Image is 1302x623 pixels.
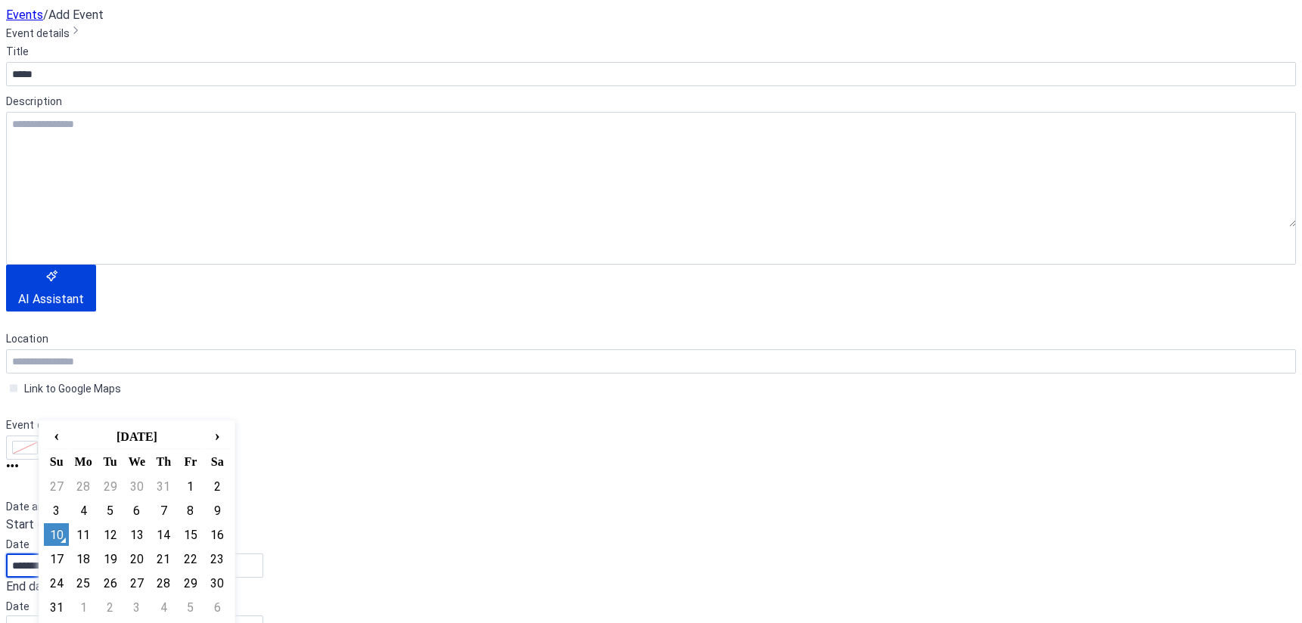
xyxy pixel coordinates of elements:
[44,499,69,522] td: 3
[44,475,69,497] td: 27
[70,475,95,497] td: 28
[24,380,121,398] span: Link to Google Maps
[151,523,176,546] td: 14
[206,426,229,445] span: ›
[178,499,203,522] td: 8
[6,330,1293,348] div: Location
[205,499,230,522] td: 9
[6,597,30,615] span: Date
[70,547,95,570] td: 18
[124,523,149,546] td: 13
[45,426,68,445] span: ‹
[124,547,149,570] td: 20
[98,572,123,594] td: 26
[70,451,95,473] th: Mo
[70,596,95,618] td: 1
[98,523,123,546] td: 12
[124,572,149,594] td: 27
[151,596,176,618] td: 4
[178,451,203,473] th: Fr
[44,596,69,618] td: 31
[70,499,95,522] td: 4
[6,416,129,434] div: Event color
[98,475,123,497] td: 29
[151,499,176,522] td: 7
[43,8,104,22] span: / Add Event
[151,451,176,473] th: Th
[205,572,230,594] td: 30
[178,572,203,594] td: 29
[98,451,123,473] th: Tu
[6,578,54,596] div: End date
[151,572,176,594] td: 28
[70,523,95,546] td: 11
[44,523,69,546] td: 10
[98,547,123,570] td: 19
[44,547,69,570] td: 17
[6,24,70,42] span: Event details
[178,475,203,497] td: 1
[205,547,230,570] td: 23
[6,460,1296,473] div: •••
[98,596,123,618] td: 2
[178,547,203,570] td: 22
[124,596,149,618] td: 3
[70,426,203,449] th: [DATE]
[6,42,1293,60] div: Title
[44,451,69,473] th: Su
[205,523,230,546] td: 16
[6,516,63,534] div: Start date
[151,547,176,570] td: 21
[178,596,203,618] td: 5
[178,523,203,546] td: 15
[6,535,30,553] span: Date
[205,451,230,473] th: Sa
[205,596,230,618] td: 6
[70,572,95,594] td: 25
[6,497,75,516] span: Date and time
[6,265,96,311] button: AI Assistant
[124,475,149,497] td: 30
[124,451,149,473] th: We
[6,92,1293,110] div: Description
[205,475,230,497] td: 2
[151,475,176,497] td: 31
[124,499,149,522] td: 6
[98,499,123,522] td: 5
[44,572,69,594] td: 24
[6,8,43,22] a: Events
